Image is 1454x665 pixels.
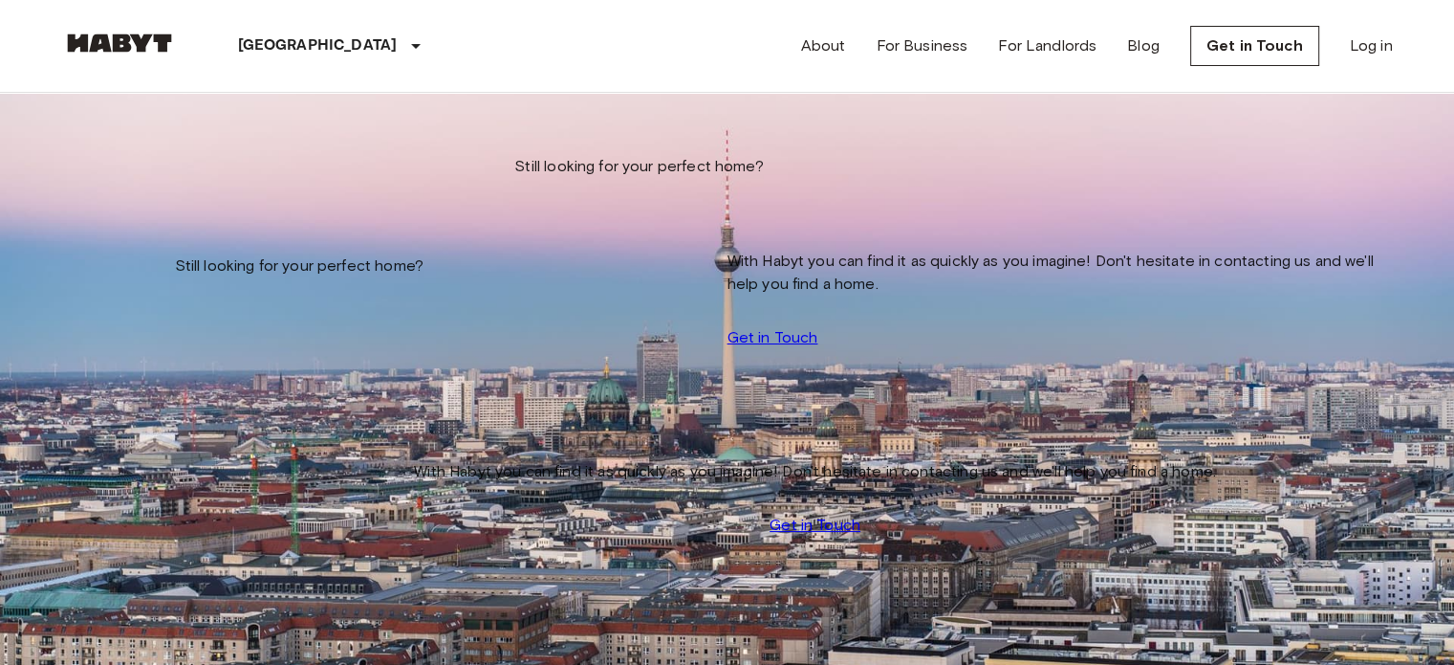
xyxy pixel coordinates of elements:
[1190,26,1319,66] a: Get in Touch
[998,34,1096,57] a: For Landlords
[238,34,398,57] p: [GEOGRAPHIC_DATA]
[801,34,846,57] a: About
[62,33,177,53] img: Habyt
[414,460,1216,483] span: With Habyt you can find it as quickly as you imagine! Don't hesitate in contacting us and we'll h...
[1127,34,1160,57] a: Blog
[514,155,763,178] span: Still looking for your perfect home?
[876,34,967,57] a: For Business
[1350,34,1393,57] a: Log in
[770,514,860,537] a: Get in Touch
